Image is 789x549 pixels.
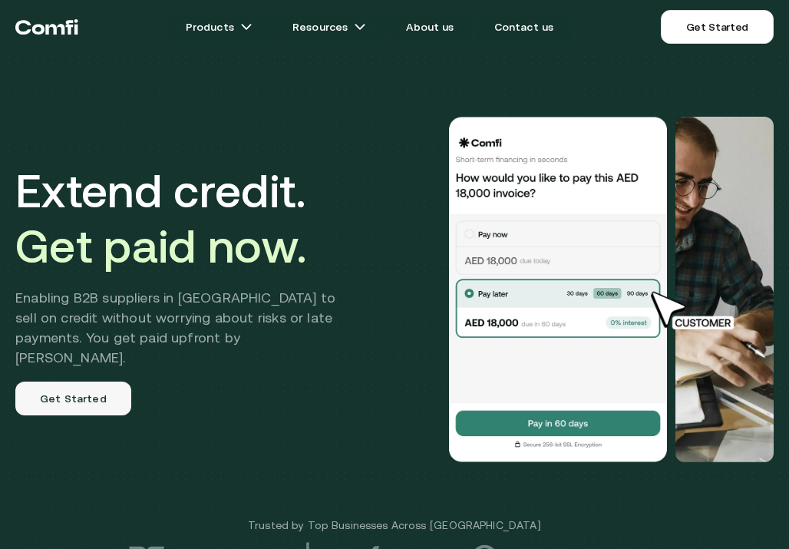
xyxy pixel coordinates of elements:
a: About us [388,12,472,42]
a: Get Started [661,10,774,44]
h2: Enabling B2B suppliers in [GEOGRAPHIC_DATA] to sell on credit without worrying about risks or lat... [15,288,348,368]
img: Would you like to pay this AED 18,000.00 invoice? [447,117,669,462]
img: arrow icons [240,21,253,33]
img: arrow icons [354,21,366,33]
a: Return to the top of the Comfi home page [15,4,78,50]
a: Contact us [476,12,573,42]
a: Get Started [15,382,131,415]
a: Productsarrow icons [167,12,271,42]
span: Get paid now. [15,220,307,273]
h1: Extend credit. [15,164,348,274]
img: Would you like to pay this AED 18,000.00 invoice? [675,117,774,462]
a: Resourcesarrow icons [274,12,385,42]
img: cursor [639,289,751,332]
